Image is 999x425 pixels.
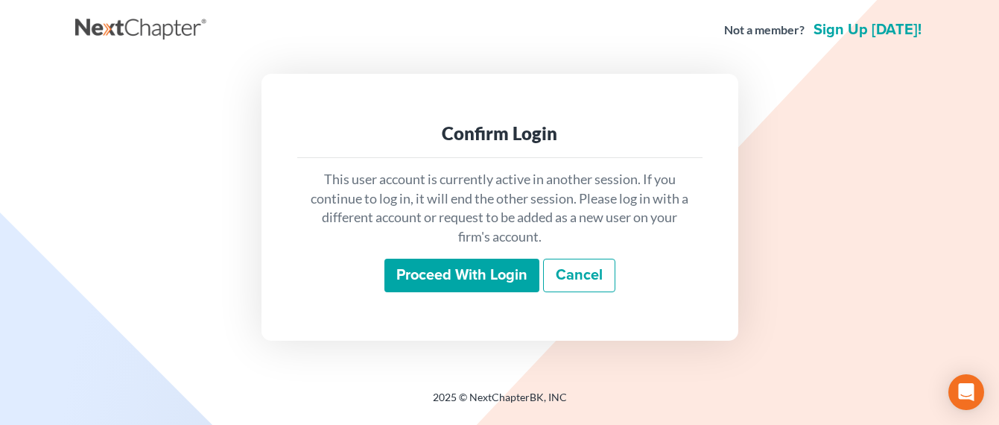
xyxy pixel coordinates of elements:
div: 2025 © NextChapterBK, INC [75,390,925,417]
p: This user account is currently active in another session. If you continue to log in, it will end ... [309,170,691,247]
strong: Not a member? [724,22,805,39]
div: Confirm Login [309,122,691,145]
input: Proceed with login [384,259,539,293]
div: Open Intercom Messenger [948,374,984,410]
a: Cancel [543,259,615,293]
a: Sign up [DATE]! [811,22,925,37]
